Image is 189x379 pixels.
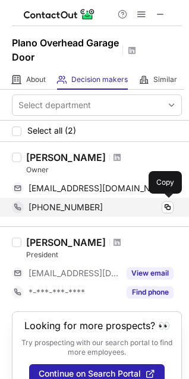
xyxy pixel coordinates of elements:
[26,151,106,163] div: [PERSON_NAME]
[29,202,103,213] span: [PHONE_NUMBER]
[21,338,173,357] p: Try prospecting with our search portal to find more employees.
[29,268,119,279] span: [EMAIL_ADDRESS][DOMAIN_NAME]
[26,75,46,84] span: About
[39,369,141,378] span: Continue on Search Portal
[24,7,95,21] img: ContactOut v5.3.10
[24,320,170,331] header: Looking for more prospects? 👀
[153,75,177,84] span: Similar
[127,286,174,298] button: Reveal Button
[12,36,119,64] h1: Plano Overhead Garage Door
[26,165,182,175] div: Owner
[18,99,91,111] div: Select department
[71,75,128,84] span: Decision makers
[26,249,182,260] div: President
[27,126,76,135] span: Select all (2)
[29,183,165,194] span: [EMAIL_ADDRESS][DOMAIN_NAME]
[26,236,106,248] div: [PERSON_NAME]
[127,267,174,279] button: Reveal Button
